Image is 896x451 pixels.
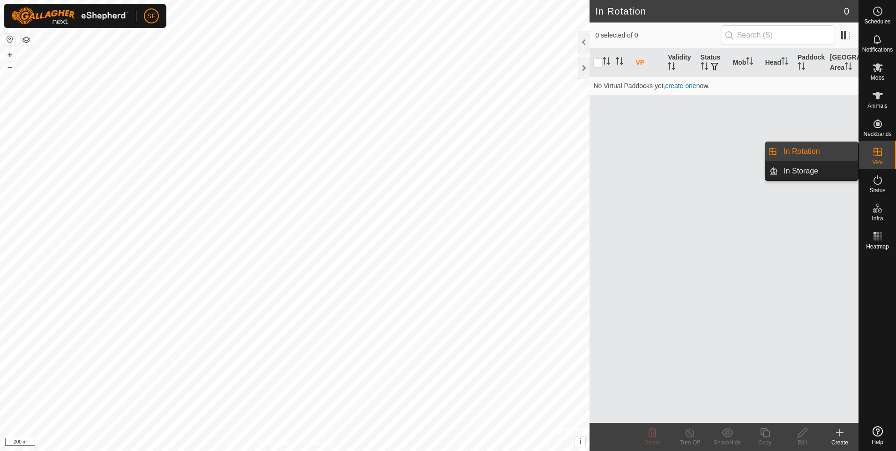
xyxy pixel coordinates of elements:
[147,11,156,21] span: SF
[784,146,820,157] span: In Rotation
[603,59,610,66] p-sorticon: Activate to sort
[595,6,844,17] h2: In Rotation
[781,59,789,66] p-sorticon: Activate to sort
[872,159,882,165] span: VPs
[826,49,859,77] th: [GEOGRAPHIC_DATA] Area
[632,49,664,77] th: VP
[765,142,858,161] li: In Rotation
[722,25,835,45] input: Search (S)
[867,103,888,109] span: Animals
[644,439,661,446] span: Delete
[729,49,762,77] th: Mob
[579,437,581,445] span: i
[665,82,696,90] a: create one
[778,162,858,180] a: In Storage
[872,216,883,221] span: Infra
[844,64,852,71] p-sorticon: Activate to sort
[762,49,794,77] th: Head
[778,142,858,161] a: In Rotation
[821,438,859,447] div: Create
[859,422,896,449] a: Help
[869,188,885,193] span: Status
[709,438,746,447] div: Show/Hide
[304,439,332,447] a: Contact Us
[595,30,721,40] span: 0 selected of 0
[746,59,754,66] p-sorticon: Activate to sort
[590,76,859,95] td: No Virtual Paddocks yet, now.
[4,49,15,60] button: +
[664,49,696,77] th: Validity
[4,61,15,73] button: –
[746,438,784,447] div: Copy
[697,49,729,77] th: Status
[258,439,293,447] a: Privacy Policy
[765,162,858,180] li: In Storage
[575,436,585,447] button: i
[21,34,32,45] button: Map Layers
[872,439,883,445] span: Help
[794,49,826,77] th: Paddock
[864,19,890,24] span: Schedules
[784,165,818,177] span: In Storage
[616,59,623,66] p-sorticon: Activate to sort
[844,4,849,18] span: 0
[784,438,821,447] div: Edit
[798,64,805,71] p-sorticon: Activate to sort
[862,47,893,53] span: Notifications
[871,75,884,81] span: Mobs
[668,64,675,71] p-sorticon: Activate to sort
[866,244,889,249] span: Heatmap
[701,64,708,71] p-sorticon: Activate to sort
[11,8,128,24] img: Gallagher Logo
[671,438,709,447] div: Turn Off
[4,34,15,45] button: Reset Map
[863,131,891,137] span: Neckbands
